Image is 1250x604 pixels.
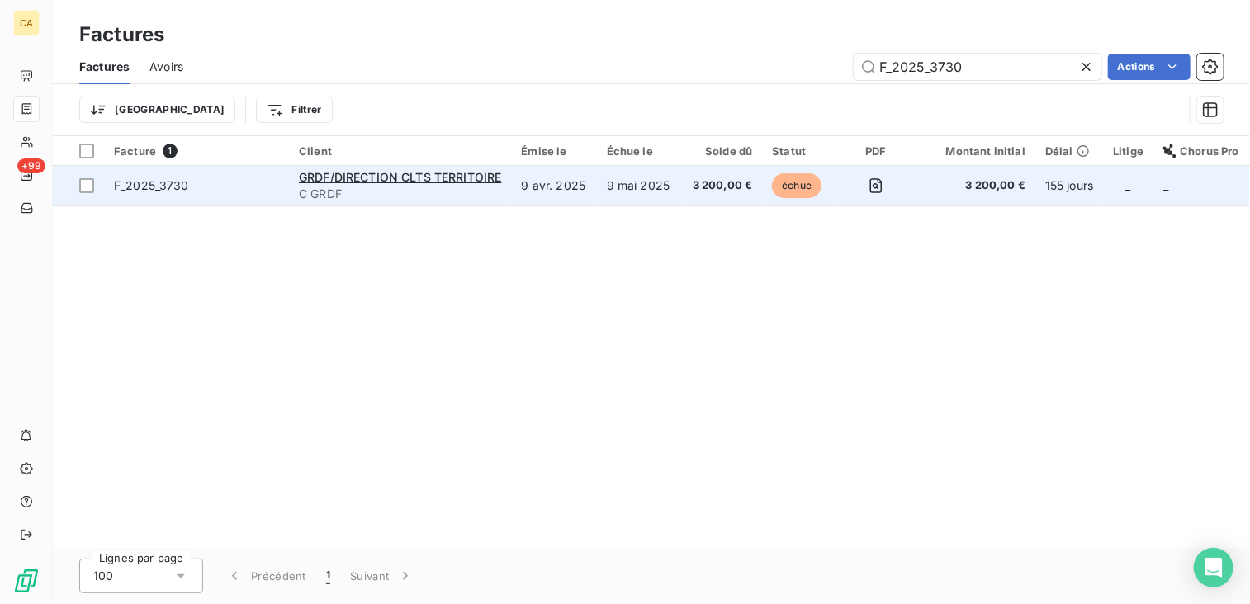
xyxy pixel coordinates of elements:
span: 3 200,00 € [926,177,1025,194]
td: 9 mai 2025 [597,166,683,205]
div: Litige [1113,144,1143,158]
span: Facture [114,144,156,158]
span: 3 200,00 € [693,177,753,194]
span: Factures [79,59,130,75]
h3: Factures [79,20,164,50]
div: Solde dû [693,144,753,158]
span: C GRDF [299,186,502,202]
div: CA [13,10,40,36]
td: 9 avr. 2025 [512,166,597,205]
td: 155 jours [1035,166,1103,205]
button: Précédent [216,559,316,593]
div: Échue le [607,144,673,158]
span: GRDF/DIRECTION CLTS TERRITOIRE [299,170,502,184]
span: 1 [163,144,178,158]
button: 1 [316,559,340,593]
span: +99 [17,158,45,173]
span: F_2025_3730 [114,178,189,192]
button: Suivant [340,559,424,593]
span: Avoirs [149,59,183,75]
div: Montant initial [926,144,1025,158]
div: Émise le [522,144,587,158]
div: Client [299,144,502,158]
button: Filtrer [256,97,332,123]
div: Délai [1045,144,1093,158]
input: Rechercher [854,54,1101,80]
div: PDF [845,144,906,158]
span: _ [1163,178,1168,192]
img: Logo LeanPay [13,568,40,594]
span: _ [1126,178,1131,192]
span: 1 [326,568,330,584]
span: échue [772,173,821,198]
button: [GEOGRAPHIC_DATA] [79,97,235,123]
div: Statut [772,144,826,158]
div: Open Intercom Messenger [1194,548,1233,587]
button: Actions [1108,54,1191,80]
span: 100 [93,568,113,584]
